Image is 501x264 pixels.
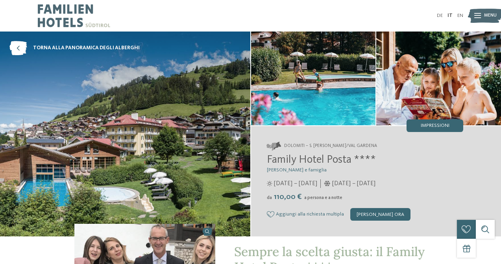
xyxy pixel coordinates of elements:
span: Dolomiti – S. [PERSON_NAME]/Val Gardena [284,143,377,149]
img: Family hotel in Val Gardena: un luogo speciale [376,32,501,125]
span: Menu [484,13,497,19]
a: IT [447,13,453,18]
span: Impressioni [421,123,449,128]
span: [DATE] – [DATE] [332,179,375,188]
i: Orari d'apertura estate [267,181,272,186]
img: Family hotel in Val Gardena: un luogo speciale [251,32,376,125]
span: a persona e a notte [304,195,342,200]
a: EN [457,13,463,18]
span: [DATE] – [DATE] [274,179,317,188]
span: [PERSON_NAME] e famiglia [267,167,327,173]
a: torna alla panoramica degli alberghi [9,41,140,55]
span: Family Hotel Posta **** [267,154,376,165]
span: da [267,195,272,200]
i: Orari d'apertura inverno [324,181,331,186]
a: DE [437,13,443,18]
span: 110,00 € [273,193,303,201]
span: Aggiungi alla richiesta multipla [276,212,344,217]
div: [PERSON_NAME] ora [350,208,410,221]
span: torna alla panoramica degli alberghi [33,45,140,52]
